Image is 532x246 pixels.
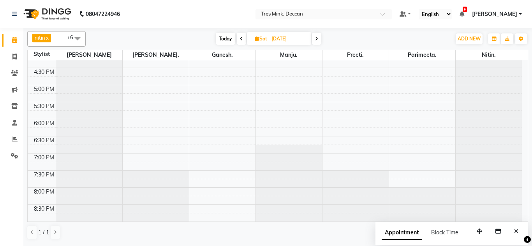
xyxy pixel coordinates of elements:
span: Nitin. [456,50,522,60]
a: 9 [460,10,464,17]
span: Sat [253,36,269,42]
button: ADD NEW [456,33,483,44]
div: Stylist [28,50,56,58]
span: Preeti. [322,50,389,60]
span: Parimeeta. [389,50,455,60]
button: Close [511,225,522,237]
span: Ganesh. [189,50,255,60]
div: 8:00 PM [32,188,56,196]
div: 6:00 PM [32,119,56,127]
div: 5:00 PM [32,85,56,93]
div: 4:30 PM [32,68,56,76]
span: Manju. [256,50,322,60]
span: [PERSON_NAME] [472,10,517,18]
span: Today [216,33,235,45]
span: 9 [463,7,467,12]
span: Block Time [431,229,458,236]
b: 08047224946 [86,3,120,25]
div: 7:00 PM [32,154,56,162]
span: +6 [67,34,79,40]
span: Appointment [382,226,422,240]
input: 2025-09-06 [269,33,308,45]
div: 5:30 PM [32,102,56,110]
div: 6:30 PM [32,136,56,145]
a: x [45,35,49,41]
span: [PERSON_NAME]. [123,50,189,60]
div: 7:30 PM [32,171,56,179]
div: 8:30 PM [32,205,56,213]
span: [PERSON_NAME] [56,50,122,60]
span: 1 / 1 [38,229,49,237]
span: ADD NEW [458,36,481,42]
span: nitin [35,35,45,41]
img: logo [20,3,73,25]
